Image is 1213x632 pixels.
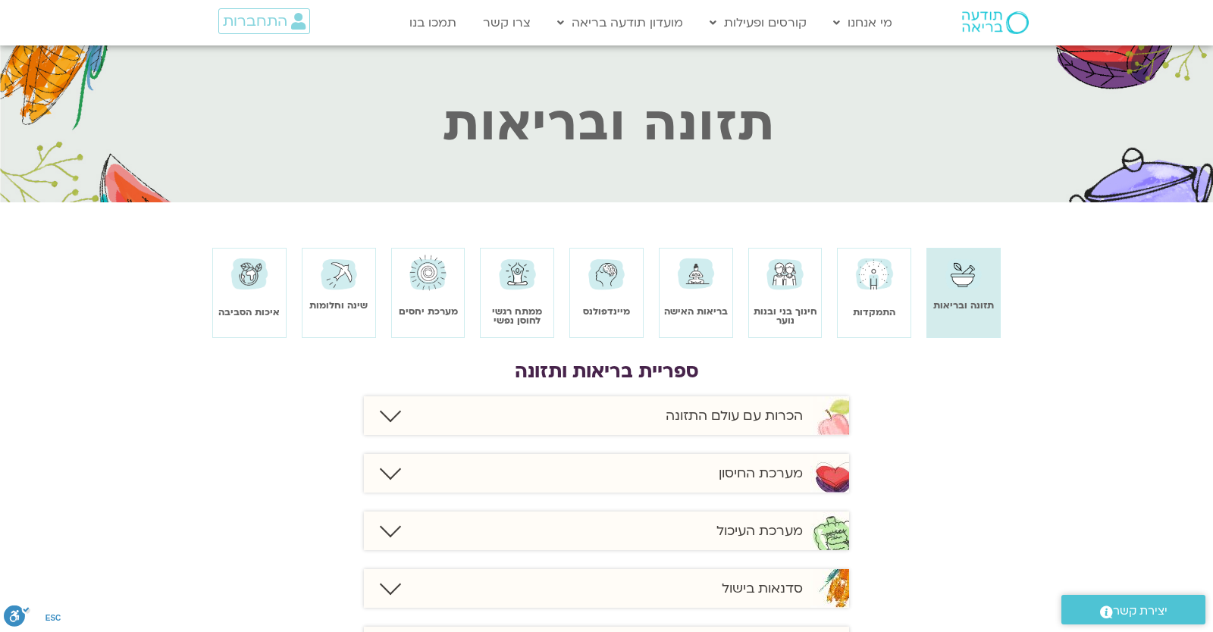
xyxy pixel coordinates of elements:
[853,306,895,318] a: התמקדות
[722,580,803,598] h6: סדנאות בישול
[826,8,900,37] a: מי אנחנו
[550,8,691,37] a: מועדון תודעה בריאה
[309,299,368,311] a: שינה וחלומות
[1113,601,1168,621] span: יצירת קשר
[402,8,464,37] a: תמכו בנו
[399,305,458,318] a: מערכת יחסים
[583,305,630,318] a: מיינדפולנס
[933,299,994,311] a: תזונה ובריאות
[962,11,1029,34] img: תודעה בריאה
[218,306,280,318] a: איכות הסביבה
[475,8,538,37] a: צרו קשר
[666,407,803,425] h6: הכרות עם עולם התזונה
[754,305,817,326] a: חינוך בני ובנות נוער
[218,8,310,34] a: התחברות
[664,305,728,318] a: בריאות האישה
[719,465,803,483] h6: מערכת החיסון
[492,305,542,326] a: ממתח רגשי לחוסן נפשי
[209,359,1004,385] h3: ספריית בריאות ותזונה
[716,522,803,540] h6: מערכת העיכול
[223,13,287,30] span: התחברות
[702,8,814,37] a: קורסים ופעילות
[1061,595,1205,624] a: יצירת קשר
